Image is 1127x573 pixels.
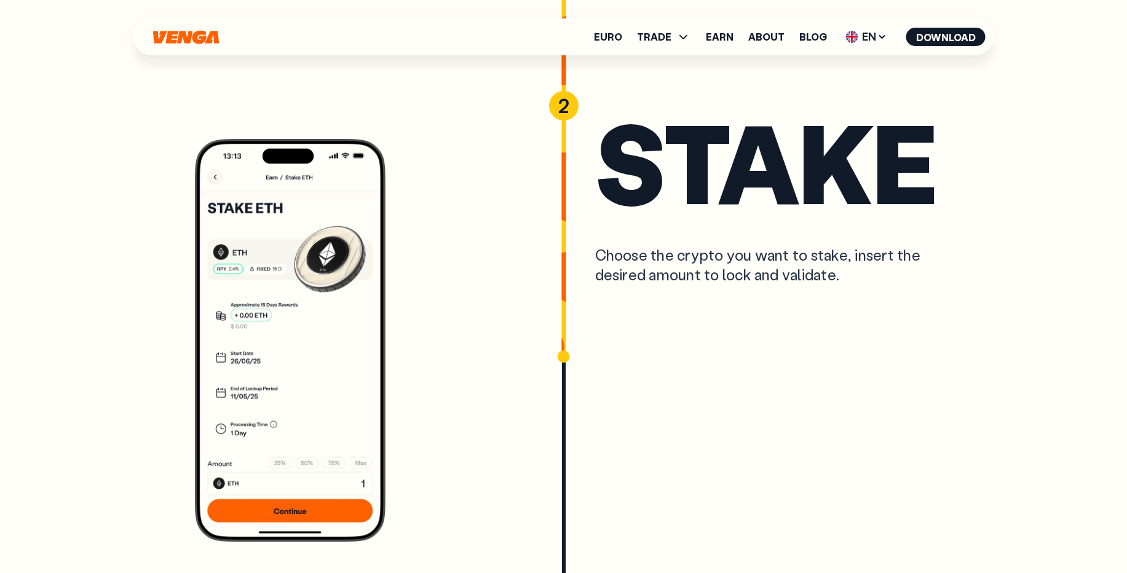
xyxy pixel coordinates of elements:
img: flag-uk [846,31,858,43]
div: 2 [549,91,579,121]
div: Choose the crypto you want to stake, insert the desired amount to lock and validate. [595,245,951,283]
img: phone [195,139,386,542]
span: TRADE [637,30,691,44]
a: About [748,32,785,42]
span: EN [842,27,892,47]
a: Blog [799,32,827,42]
button: Download [906,28,986,46]
a: Euro [594,32,622,42]
a: Earn [706,32,734,42]
svg: Home [152,30,221,44]
span: TRADE [637,32,671,42]
h2: Stake [595,114,951,208]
